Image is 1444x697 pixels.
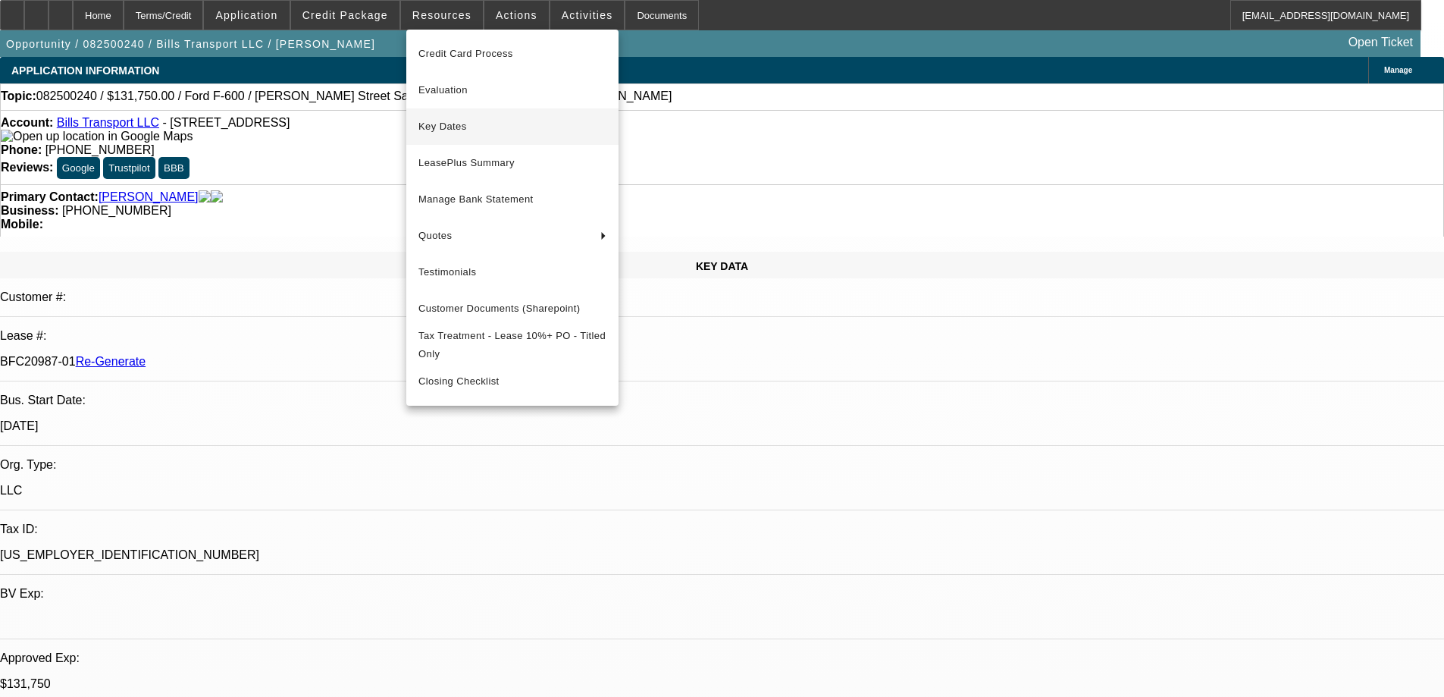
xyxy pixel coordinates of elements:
[418,154,606,172] span: LeasePlus Summary
[418,375,500,387] span: Closing Checklist
[418,190,606,209] span: Manage Bank Statement
[418,227,588,245] span: Quotes
[418,45,606,63] span: Credit Card Process
[418,300,606,318] span: Customer Documents (Sharepoint)
[418,81,606,99] span: Evaluation
[418,327,606,363] span: Tax Treatment - Lease 10%+ PO - Titled Only
[418,118,606,136] span: Key Dates
[418,263,606,281] span: Testimonials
